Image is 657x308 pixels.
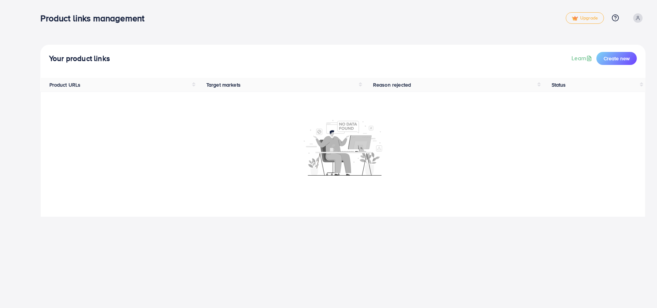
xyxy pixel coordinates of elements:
button: Create new [596,52,637,65]
h4: Your product links [49,54,110,63]
span: Upgrade [572,16,598,21]
a: Learn [571,54,594,62]
span: Status [552,81,566,88]
img: No account [304,119,382,176]
span: Product URLs [49,81,81,88]
img: tick [572,16,578,21]
span: Create new [604,55,630,62]
span: Reason rejected [373,81,411,88]
span: Target markets [206,81,241,88]
h3: Product links management [40,13,150,23]
a: tickUpgrade [566,12,604,24]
